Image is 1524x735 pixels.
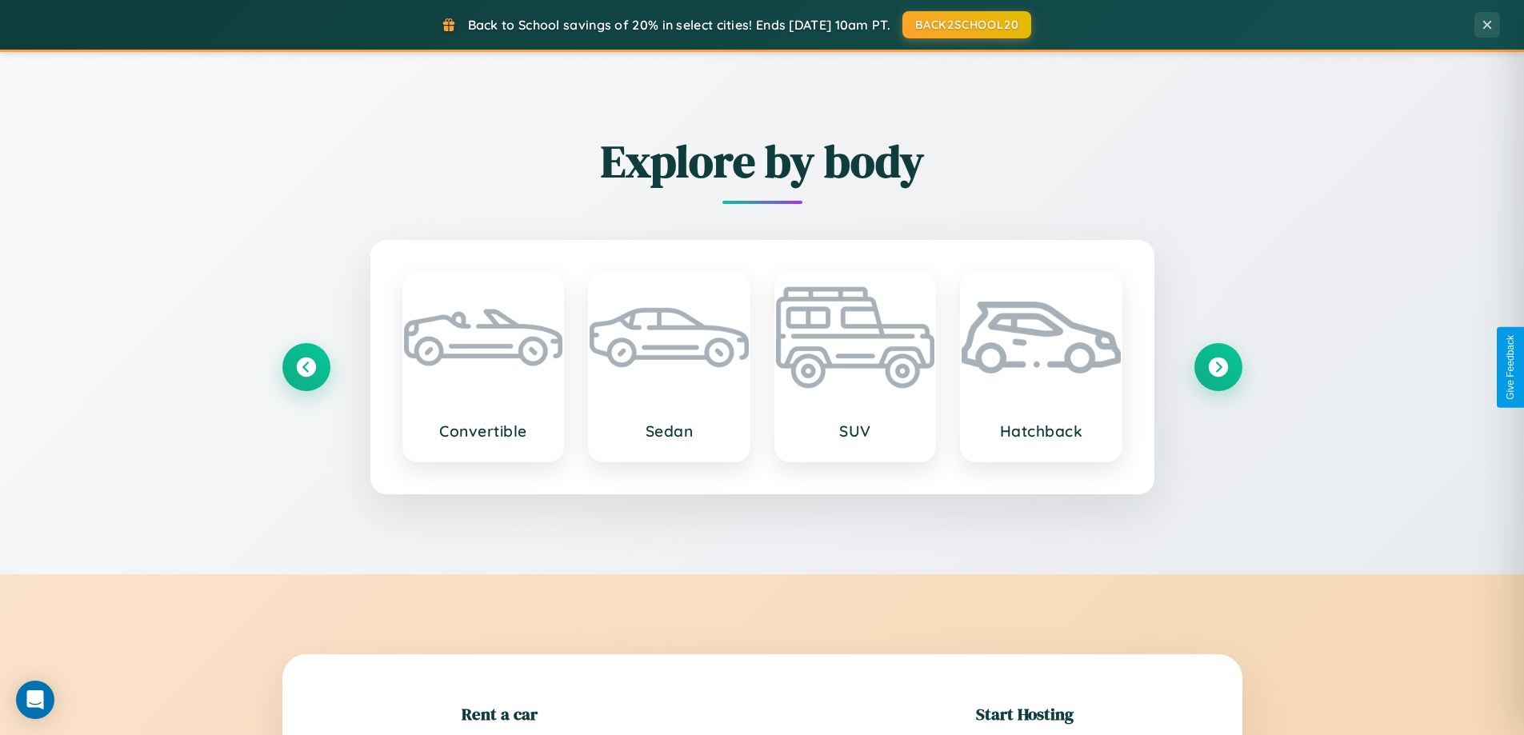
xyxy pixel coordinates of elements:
[16,681,54,719] div: Open Intercom Messenger
[792,421,919,441] h3: SUV
[468,17,890,33] span: Back to School savings of 20% in select cities! Ends [DATE] 10am PT.
[462,702,538,725] h2: Rent a car
[282,130,1242,192] h2: Explore by body
[902,11,1031,38] button: BACK2SCHOOL20
[420,421,547,441] h3: Convertible
[1505,335,1516,400] div: Give Feedback
[606,421,733,441] h3: Sedan
[978,421,1105,441] h3: Hatchback
[976,702,1074,725] h2: Start Hosting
